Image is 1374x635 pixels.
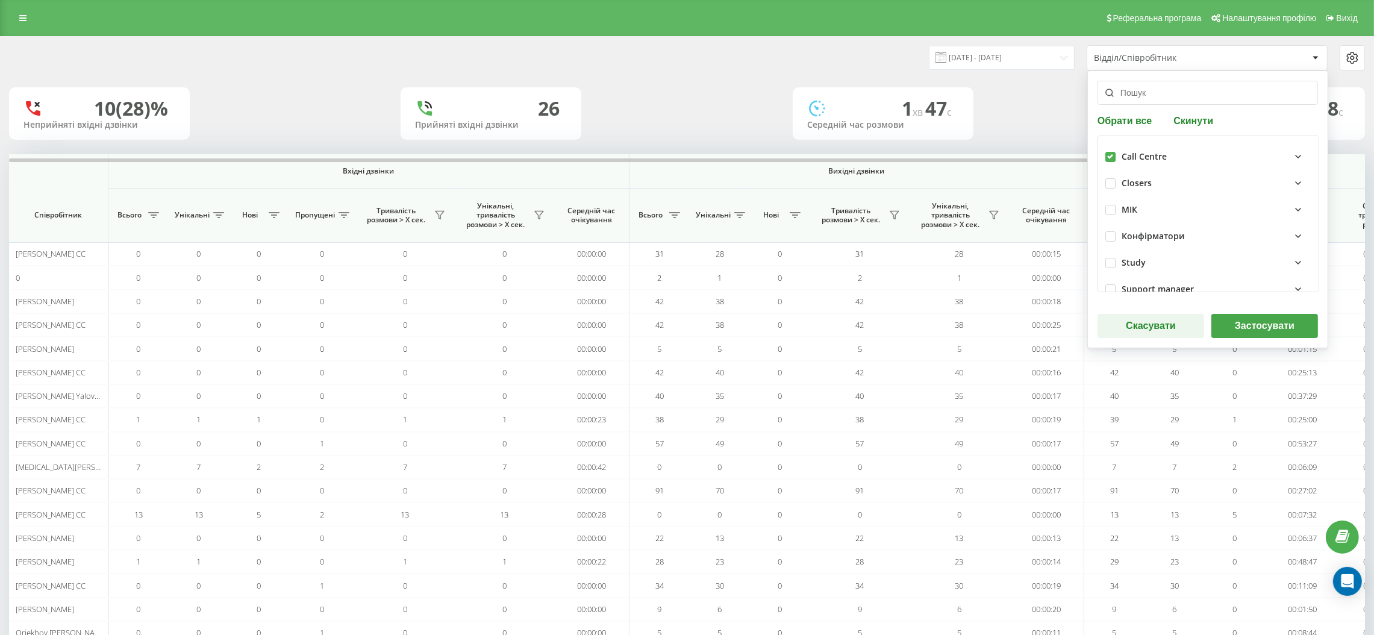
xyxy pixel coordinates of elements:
[655,319,664,330] span: 42
[1122,178,1152,189] div: Closers
[401,509,410,520] span: 13
[1170,556,1179,567] span: 23
[403,248,407,259] span: 0
[502,580,507,591] span: 0
[658,166,1056,176] span: Вихідні дзвінки
[1233,556,1237,567] span: 0
[403,343,407,354] span: 0
[1009,361,1084,384] td: 00:00:16
[554,574,629,597] td: 00:00:00
[1009,574,1084,597] td: 00:00:19
[554,527,629,550] td: 00:00:00
[718,272,722,283] span: 1
[320,319,325,330] span: 0
[257,414,261,425] span: 1
[655,580,664,591] span: 34
[778,556,782,567] span: 0
[955,367,964,378] span: 40
[1009,242,1084,266] td: 00:00:15
[1122,231,1185,242] div: Конфірматори
[137,390,141,401] span: 0
[1170,509,1179,520] span: 13
[778,533,782,543] span: 0
[197,343,201,354] span: 0
[947,105,952,119] span: c
[1233,509,1237,520] span: 5
[1170,114,1217,126] button: Скинути
[320,343,325,354] span: 0
[16,319,86,330] span: [PERSON_NAME] CC
[320,367,325,378] span: 0
[718,509,722,520] span: 0
[295,210,335,220] span: Пропущені
[655,533,664,543] span: 22
[1233,461,1237,472] span: 2
[856,485,864,496] span: 91
[257,461,261,472] span: 2
[658,509,662,520] span: 0
[140,166,598,176] span: Вхідні дзвінки
[1110,556,1119,567] span: 29
[197,390,201,401] span: 0
[197,319,201,330] span: 0
[137,533,141,543] span: 0
[16,414,86,425] span: [PERSON_NAME] CC
[197,485,201,496] span: 0
[655,414,664,425] span: 38
[778,461,782,472] span: 0
[502,414,507,425] span: 1
[257,556,261,567] span: 0
[257,296,261,307] span: 0
[902,95,925,121] span: 1
[94,97,168,120] div: 10 (28)%
[197,272,201,283] span: 0
[1265,455,1340,479] td: 00:06:09
[957,343,961,354] span: 5
[856,296,864,307] span: 42
[502,390,507,401] span: 0
[955,580,964,591] span: 30
[658,461,662,472] span: 0
[502,248,507,259] span: 0
[1317,95,1343,121] span: 18
[635,210,666,220] span: Всього
[1265,527,1340,550] td: 00:06:37
[1338,105,1343,119] span: c
[955,556,964,567] span: 23
[403,414,407,425] span: 1
[1009,502,1084,526] td: 00:00:00
[403,438,407,449] span: 0
[1265,598,1340,621] td: 00:01:50
[778,248,782,259] span: 0
[1009,384,1084,408] td: 00:00:17
[655,556,664,567] span: 28
[716,296,724,307] span: 38
[1233,343,1237,354] span: 0
[1110,485,1119,496] span: 91
[415,120,567,130] div: Прийняті вхідні дзвінки
[716,533,724,543] span: 13
[1009,313,1084,337] td: 00:00:25
[320,390,325,401] span: 0
[257,367,261,378] span: 0
[1233,414,1237,425] span: 1
[1009,432,1084,455] td: 00:00:17
[16,485,86,496] span: [PERSON_NAME] CC
[137,485,141,496] span: 0
[16,533,74,543] span: [PERSON_NAME]
[1098,81,1318,105] input: Пошук
[554,550,629,574] td: 00:00:22
[320,248,325,259] span: 0
[1265,432,1340,455] td: 00:53:27
[716,248,724,259] span: 28
[778,580,782,591] span: 0
[1265,550,1340,574] td: 00:48:47
[957,461,961,472] span: 0
[955,296,964,307] span: 38
[1110,580,1119,591] span: 34
[1113,343,1117,354] span: 5
[1110,533,1119,543] span: 22
[195,509,203,520] span: 13
[1110,414,1119,425] span: 39
[554,384,629,408] td: 00:00:00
